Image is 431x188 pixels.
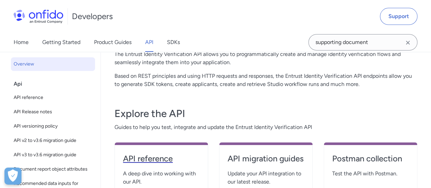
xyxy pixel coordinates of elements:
[11,57,95,71] a: Overview
[14,136,92,145] span: API v2 to v3.6 migration guide
[114,50,417,67] p: The Entrust Identity Verification API allows you to programmatically create and manage identity v...
[11,91,95,104] a: API reference
[308,34,417,50] input: Onfido search input field
[123,153,200,164] h4: API reference
[14,10,63,23] img: Onfido Logo
[11,134,95,147] a: API v2 to v3.6 migration guide
[404,39,412,47] svg: Clear search field button
[332,153,409,170] a: Postman collection
[228,153,304,170] a: API migration guides
[228,153,304,164] h4: API migration guides
[14,60,92,68] span: Overview
[123,153,200,170] a: API reference
[380,8,417,25] a: Support
[14,165,92,173] span: Document report object attributes
[11,119,95,133] a: API versioning policy
[14,122,92,130] span: API versioning policy
[11,162,95,176] a: Document report object attributes
[114,72,417,88] p: Based on REST principles and using HTTP requests and responses, the Entrust Identity Verification...
[14,151,92,159] span: API v3 to v3.6 migration guide
[14,33,29,52] a: Home
[114,107,417,120] h3: Explore the API
[42,33,80,52] a: Getting Started
[145,33,153,52] a: API
[4,168,21,185] div: Cookie Preferences
[167,33,180,52] a: SDKs
[332,170,409,178] span: Test the API with Postman.
[123,170,200,186] span: A deep dive into working with our API.
[14,108,92,116] span: API Release notes
[72,11,113,22] h1: Developers
[114,123,417,131] span: Guides to help you test, integrate and update the Entrust Identity Verification API
[332,153,409,164] h4: Postman collection
[228,170,304,186] span: Update your API integration to our latest release.
[14,93,92,102] span: API reference
[11,105,95,119] a: API Release notes
[4,168,21,185] button: Open Preferences
[14,77,98,91] div: Api
[94,33,132,52] a: Product Guides
[11,148,95,162] a: API v3 to v3.6 migration guide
